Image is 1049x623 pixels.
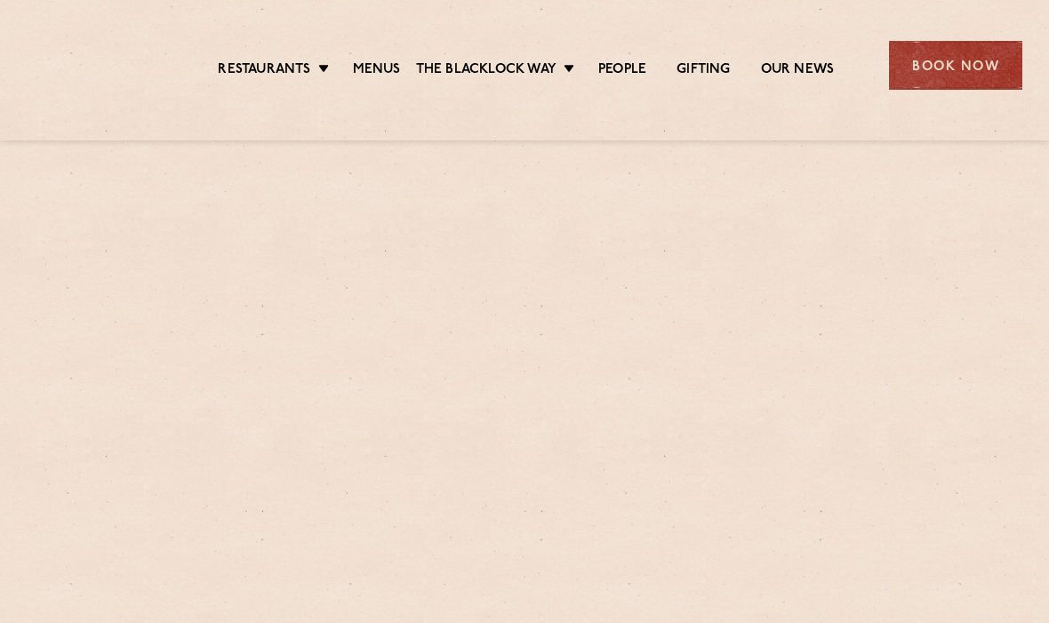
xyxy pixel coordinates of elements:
[889,41,1022,90] div: Book Now
[598,61,646,79] a: People
[218,61,310,79] a: Restaurants
[761,61,835,79] a: Our News
[677,61,730,79] a: Gifting
[416,61,557,79] a: The Blacklock Way
[353,61,401,79] a: Menus
[27,17,172,114] img: svg%3E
